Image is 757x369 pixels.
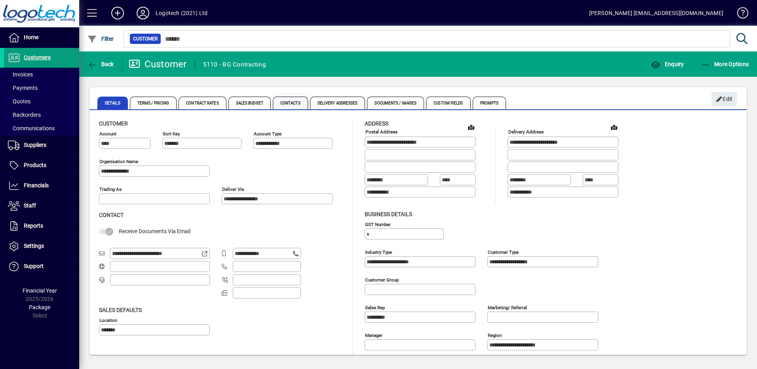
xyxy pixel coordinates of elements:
span: Payments [8,85,38,91]
div: [PERSON_NAME] [EMAIL_ADDRESS][DOMAIN_NAME] [589,7,723,19]
a: Financials [4,176,79,196]
span: Financials [24,182,49,188]
a: View on map [608,121,620,133]
mat-label: Account Type [254,131,281,137]
span: Terms / Pricing [130,97,177,109]
span: Package [29,304,50,310]
button: Back [86,57,116,71]
span: Quotes [8,98,30,105]
a: Invoices [4,68,79,81]
span: Sales defaults [99,307,142,313]
a: Payments [4,81,79,95]
mat-label: Organisation name [99,159,138,164]
div: Logotech (2021) Ltd [156,7,207,19]
button: Profile [130,6,156,20]
span: Custom Fields [426,97,470,109]
span: Backorders [8,112,41,118]
mat-label: Sort key [163,131,180,137]
mat-label: Region [488,332,502,338]
span: Settings [24,243,44,249]
mat-label: Industry type [365,249,392,255]
mat-label: Sales rep [365,304,385,310]
a: Staff [4,196,79,216]
span: Customer [133,35,158,43]
a: Knowledge Base [731,2,747,27]
a: Products [4,156,79,175]
mat-label: Marketing/ Referral [488,304,527,310]
span: Delivery Addresses [310,97,365,109]
button: Enquiry [649,57,686,71]
span: Customers [24,54,51,61]
span: Communications [8,125,55,131]
span: Back [87,61,114,67]
span: Invoices [8,71,33,78]
span: Details [97,97,128,109]
span: Address [365,120,388,127]
button: More Options [699,57,751,71]
span: Support [24,263,44,269]
button: Edit [711,92,737,106]
mat-label: Manager [365,332,382,338]
span: Edit [716,93,733,106]
mat-label: Location [99,317,117,323]
mat-label: Customer type [488,249,519,255]
mat-label: Deliver via [222,186,244,192]
mat-label: Account [99,131,116,137]
span: Customer [99,120,128,127]
a: Quotes [4,95,79,108]
div: 5110 - BG Contracting [203,58,266,71]
div: Customer [129,58,187,70]
span: Enquiry [651,61,684,67]
a: Reports [4,216,79,236]
a: View on map [465,121,477,133]
span: Products [24,162,46,168]
span: More Options [701,61,749,67]
span: Contract Rates [179,97,226,109]
button: Add [105,6,130,20]
span: Receive Documents Via Email [119,228,190,234]
a: Home [4,28,79,48]
button: Filter [86,32,116,46]
span: Home [24,34,38,40]
span: Business details [365,211,412,217]
app-page-header-button: Back [79,57,123,71]
span: Prompts [473,97,506,109]
span: Filter [87,36,114,42]
span: Contacts [273,97,308,109]
span: Suppliers [24,142,46,148]
span: Documents / Images [367,97,424,109]
mat-label: Trading as [99,186,122,192]
mat-label: GST Number [365,221,391,227]
span: Contact [99,212,124,218]
mat-label: Customer group [365,277,399,282]
span: Staff [24,202,36,209]
a: Backorders [4,108,79,122]
a: Communications [4,122,79,135]
a: Settings [4,236,79,256]
a: Suppliers [4,135,79,155]
a: Support [4,257,79,276]
span: Financial Year [23,287,57,294]
span: Reports [24,223,43,229]
span: Sales Budget [228,97,271,109]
